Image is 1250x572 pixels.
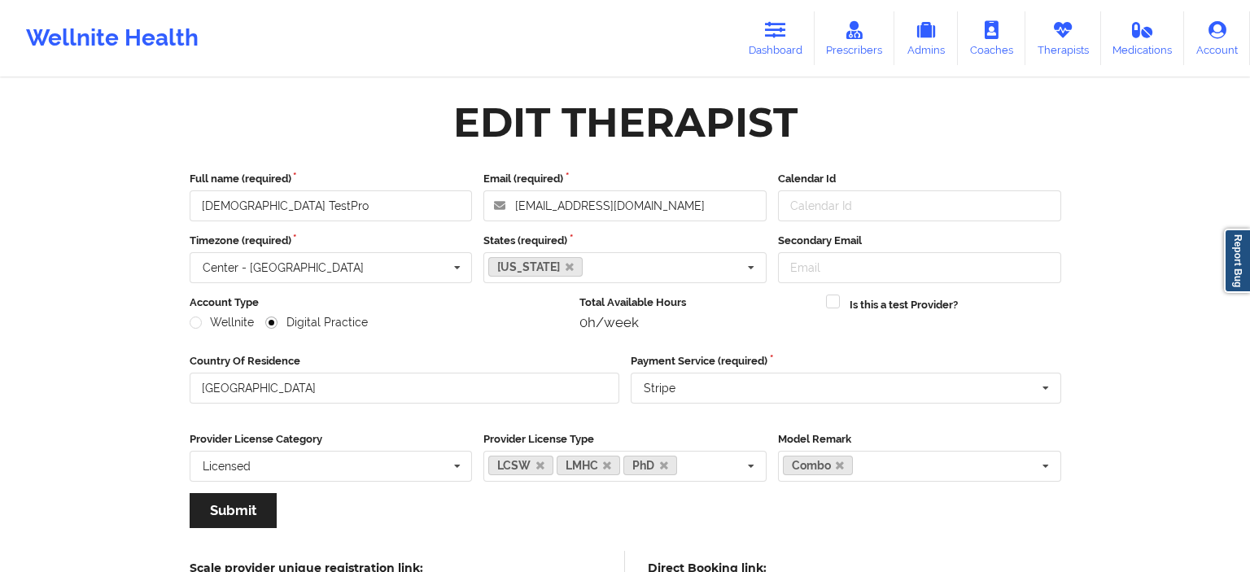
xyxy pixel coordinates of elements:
[203,262,364,273] div: Center - [GEOGRAPHIC_DATA]
[557,456,621,475] a: LMHC
[778,252,1061,283] input: Email
[736,11,815,65] a: Dashboard
[778,431,1061,448] label: Model Remark
[1224,229,1250,293] a: Report Bug
[190,171,473,187] label: Full name (required)
[453,97,798,148] div: Edit Therapist
[778,171,1061,187] label: Calendar Id
[579,295,815,311] label: Total Available Hours
[483,233,767,249] label: States (required)
[190,353,620,369] label: Country Of Residence
[190,190,473,221] input: Full name
[631,353,1061,369] label: Payment Service (required)
[850,297,958,313] label: Is this a test Provider?
[190,431,473,448] label: Provider License Category
[190,493,277,528] button: Submit
[190,316,255,330] label: Wellnite
[958,11,1025,65] a: Coaches
[488,456,553,475] a: LCSW
[483,190,767,221] input: Email address
[1025,11,1101,65] a: Therapists
[190,295,569,311] label: Account Type
[483,431,767,448] label: Provider License Type
[1184,11,1250,65] a: Account
[190,233,473,249] label: Timezone (required)
[644,382,675,394] div: Stripe
[265,316,368,330] label: Digital Practice
[1101,11,1185,65] a: Medications
[894,11,958,65] a: Admins
[579,314,815,330] div: 0h/week
[783,456,854,475] a: Combo
[203,461,251,472] div: Licensed
[623,456,677,475] a: PhD
[488,257,583,277] a: [US_STATE]
[483,171,767,187] label: Email (required)
[815,11,895,65] a: Prescribers
[778,233,1061,249] label: Secondary Email
[778,190,1061,221] input: Calendar Id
